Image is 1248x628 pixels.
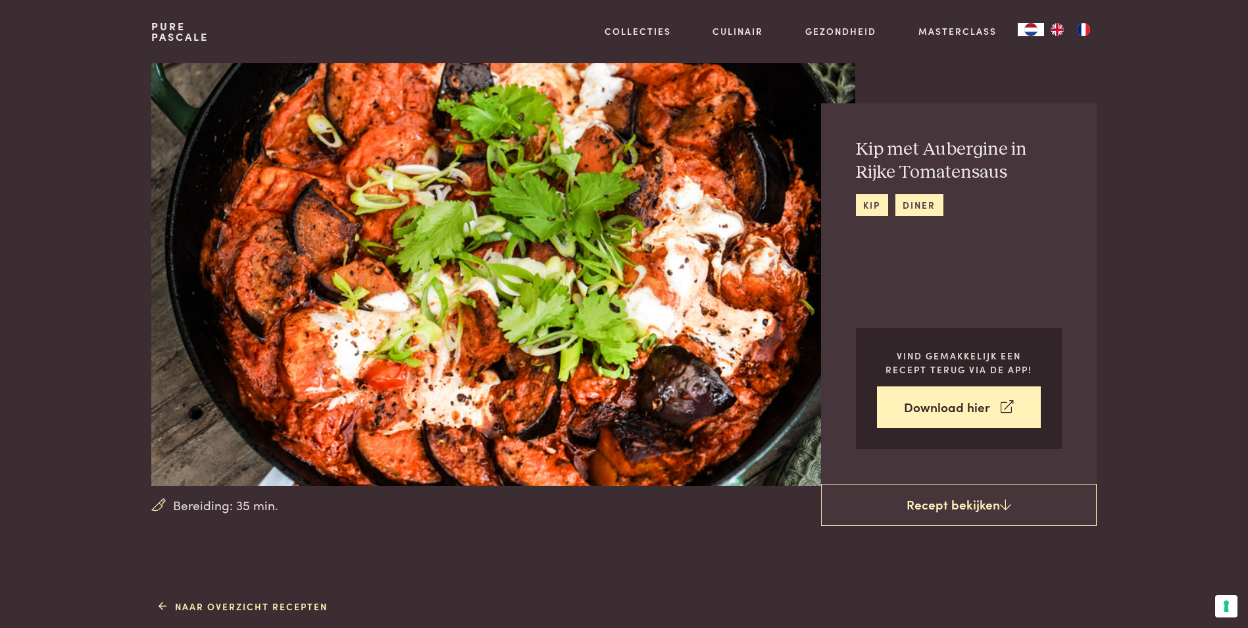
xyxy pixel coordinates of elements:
[712,24,763,38] a: Culinair
[895,194,943,216] a: diner
[821,484,1097,526] a: Recept bekijken
[1070,23,1097,36] a: FR
[877,386,1041,428] a: Download hier
[918,24,997,38] a: Masterclass
[1018,23,1097,36] aside: Language selected: Nederlands
[856,138,1062,184] h2: Kip met Aubergine in Rijke Tomatensaus
[1018,23,1044,36] a: NL
[1215,595,1237,617] button: Uw voorkeuren voor toestemming voor trackingtechnologieën
[151,63,855,486] img: Kip met Aubergine in Rijke Tomatensaus
[877,349,1041,376] p: Vind gemakkelijk een recept terug via de app!
[1044,23,1070,36] a: EN
[805,24,876,38] a: Gezondheid
[605,24,671,38] a: Collecties
[1018,23,1044,36] div: Language
[151,21,209,42] a: PurePascale
[173,496,278,515] span: Bereiding: 35 min.
[856,194,888,216] a: kip
[1044,23,1097,36] ul: Language list
[159,600,328,614] a: Naar overzicht recepten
